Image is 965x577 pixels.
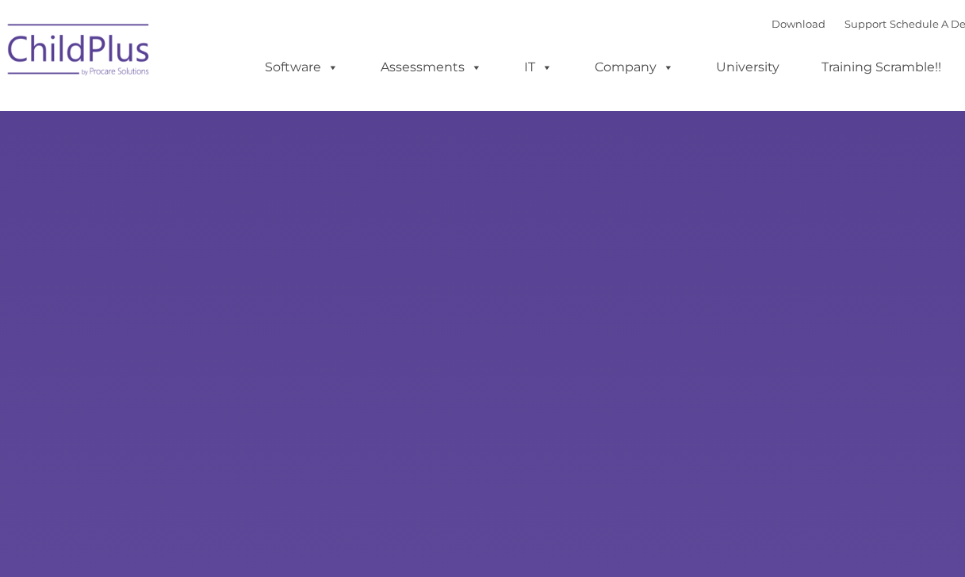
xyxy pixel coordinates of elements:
a: Assessments [365,52,498,83]
a: IT [508,52,569,83]
a: Company [579,52,690,83]
a: Download [772,17,825,30]
a: University [700,52,795,83]
a: Software [249,52,354,83]
a: Training Scramble!! [806,52,957,83]
a: Support [844,17,886,30]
